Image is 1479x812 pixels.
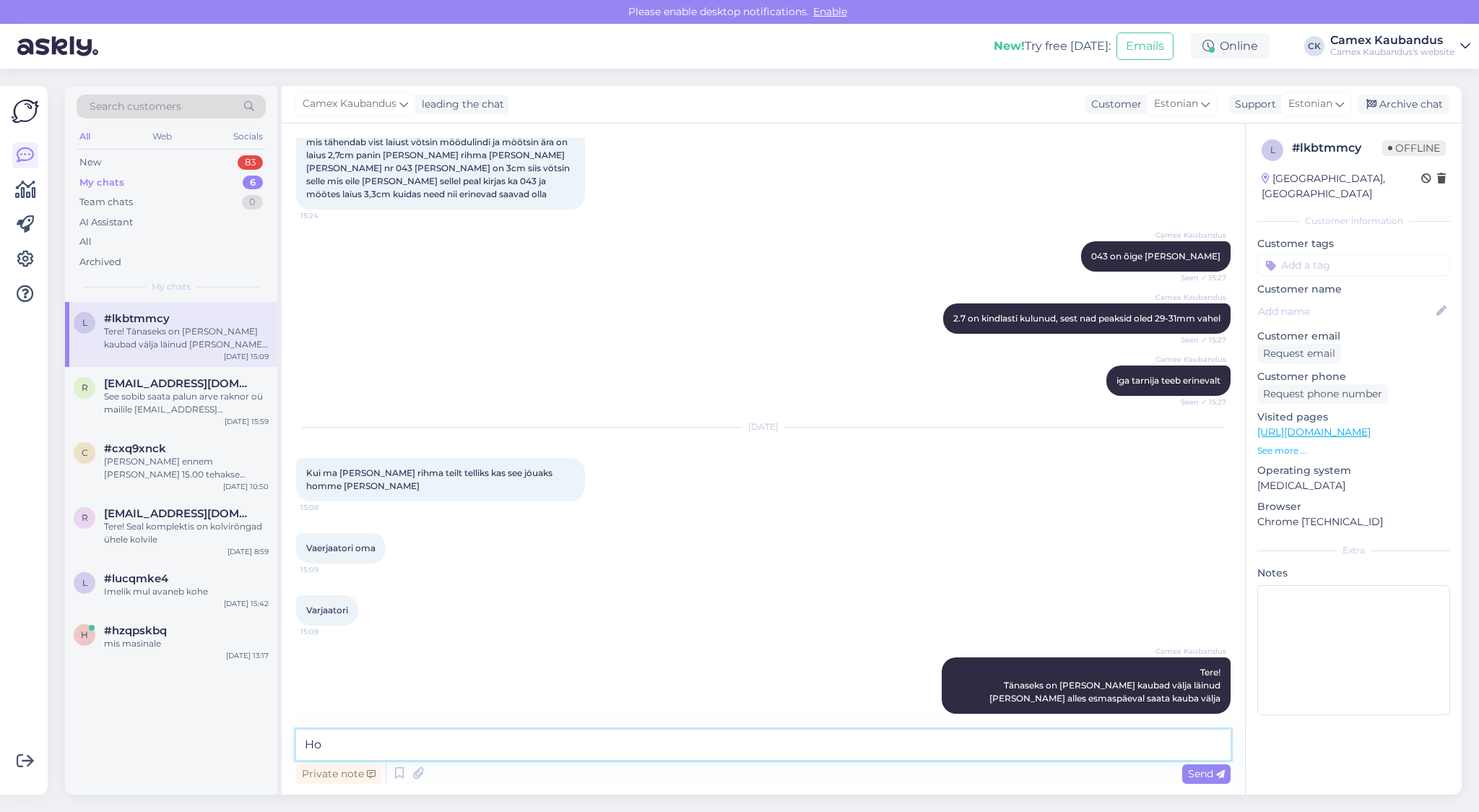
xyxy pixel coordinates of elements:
[1257,254,1450,276] input: Add a tag
[300,626,355,637] span: 15:09
[81,629,88,640] span: h
[90,99,181,114] span: Search customers
[79,195,133,210] div: Team chats
[243,176,263,190] div: 6
[994,38,1111,55] div: Try free [DATE]:
[79,215,133,230] div: AI Assistant
[224,598,269,609] div: [DATE] 15:42
[12,98,39,125] img: Askly Logo
[104,455,269,481] div: [PERSON_NAME] ennem [PERSON_NAME] 15.00 tehakse tellimus ja tasutakse ,siis [PERSON_NAME] [PERSON...
[104,637,269,650] div: mis masinale
[1257,410,1450,425] p: Visited pages
[1172,272,1226,283] span: Seen ✓ 15:27
[416,97,504,112] div: leading the chat
[809,5,851,18] span: Enable
[1229,97,1276,112] div: Support
[1257,463,1450,478] p: Operating system
[104,377,254,390] span: raknor@mail.ee
[1257,282,1450,297] p: Customer name
[1116,33,1174,60] button: Emails
[1257,514,1450,530] p: Chrome [TECHNICAL_ID]
[225,416,269,427] div: [DATE] 15:59
[1085,97,1142,112] div: Customer
[104,572,168,585] span: #lucqmke4
[296,730,1231,760] textarea: Ho
[238,155,263,170] div: 83
[104,442,166,455] span: #cxq9xnck
[300,502,355,513] span: 15:08
[1330,35,1454,46] div: Camex Kaubandus
[224,351,269,362] div: [DATE] 15:09
[79,255,121,269] div: Archived
[104,585,269,598] div: Imelik mul avaneb kohe
[242,195,263,210] div: 0
[1257,329,1450,344] p: Customer email
[1155,646,1226,657] span: Camex Kaubandus
[226,650,269,661] div: [DATE] 13:17
[104,390,269,416] div: See sobib saata palun arve raknor oü mailile [EMAIL_ADDRESS][DOMAIN_NAME] makse tähtajaks võib pa...
[104,325,269,351] div: Tere! Tänaseks on [PERSON_NAME] kaubad välja läinud [PERSON_NAME] alles esmaspäeval saata kauba v...
[230,127,266,146] div: Socials
[82,447,88,458] span: c
[82,382,88,393] span: r
[82,512,88,523] span: r
[953,313,1220,324] span: 2.7 on kindlasti kulunud, sest nad peaksid oled 29-31mm vahel
[77,127,93,146] div: All
[306,543,376,553] span: Vaerjaatori oma
[1304,36,1324,56] div: CK
[1330,35,1470,58] a: Camex KaubandusCamex Kaubandus's website
[1270,144,1275,155] span: l
[1091,251,1220,262] span: 043 on õige [PERSON_NAME]
[1257,369,1450,384] p: Customer phone
[1358,95,1449,114] div: Archive chat
[1257,499,1450,514] p: Browser
[1288,96,1332,112] span: Estonian
[989,667,1223,704] span: Tere! Tänaseks on [PERSON_NAME] kaubad välja läinud [PERSON_NAME] alles esmaspäeval saata kauba v...
[1257,544,1450,557] div: Extra
[1292,139,1382,157] div: # lkbtmmcy
[104,312,170,325] span: #lkbtmmcy
[1155,230,1226,241] span: Camex Kaubandus
[306,467,555,491] span: Kui ma [PERSON_NAME] rihma teilt telliks kas see jöuaks homme [PERSON_NAME]
[1172,714,1226,725] span: 15:13
[79,155,101,170] div: New
[1172,334,1226,345] span: Seen ✓ 15:27
[1116,375,1220,386] span: iga tarnija teeb erinevalt
[1257,215,1450,228] div: Customer information
[104,520,269,546] div: Tere! Seal komplektis on kolvirõngad ühele kolvile
[1258,303,1434,319] input: Add name
[1257,426,1371,439] a: [URL][DOMAIN_NAME]
[227,546,269,557] div: [DATE] 8:59
[1330,46,1454,58] div: Camex Kaubandus's website
[1191,33,1270,59] div: Online
[79,235,92,249] div: All
[1188,767,1225,780] span: Send
[1257,478,1450,493] p: [MEDICAL_DATA]
[1257,444,1450,457] p: See more ...
[994,39,1025,53] b: New!
[82,577,87,588] span: l
[1262,171,1421,202] div: [GEOGRAPHIC_DATA], [GEOGRAPHIC_DATA]
[1257,236,1450,251] p: Customer tags
[104,507,254,520] span: ryytlipoig22@gmail.com
[300,564,355,575] span: 15:09
[149,127,175,146] div: Web
[1257,384,1388,404] div: Request phone number
[296,420,1231,433] div: [DATE]
[1257,566,1450,581] p: Notes
[223,481,269,492] div: [DATE] 10:50
[1257,344,1341,363] div: Request email
[1155,292,1226,303] span: Camex Kaubandus
[300,210,355,221] span: 15:24
[79,176,124,190] div: My chats
[303,96,396,112] span: Camex Kaubandus
[1172,397,1226,407] span: Seen ✓ 15:27
[152,280,191,293] span: My chats
[1382,140,1446,156] span: Offline
[82,317,87,328] span: l
[306,605,348,616] span: Varjaatori
[104,624,167,637] span: #hzqpskbq
[1155,354,1226,365] span: Camex Kaubandus
[306,111,572,199] span: Vöi äkki eelmise rihma purunemisel äkki vöis midagi paigas ära minna ja kusjuures selle peenema r...
[296,764,381,784] div: Private note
